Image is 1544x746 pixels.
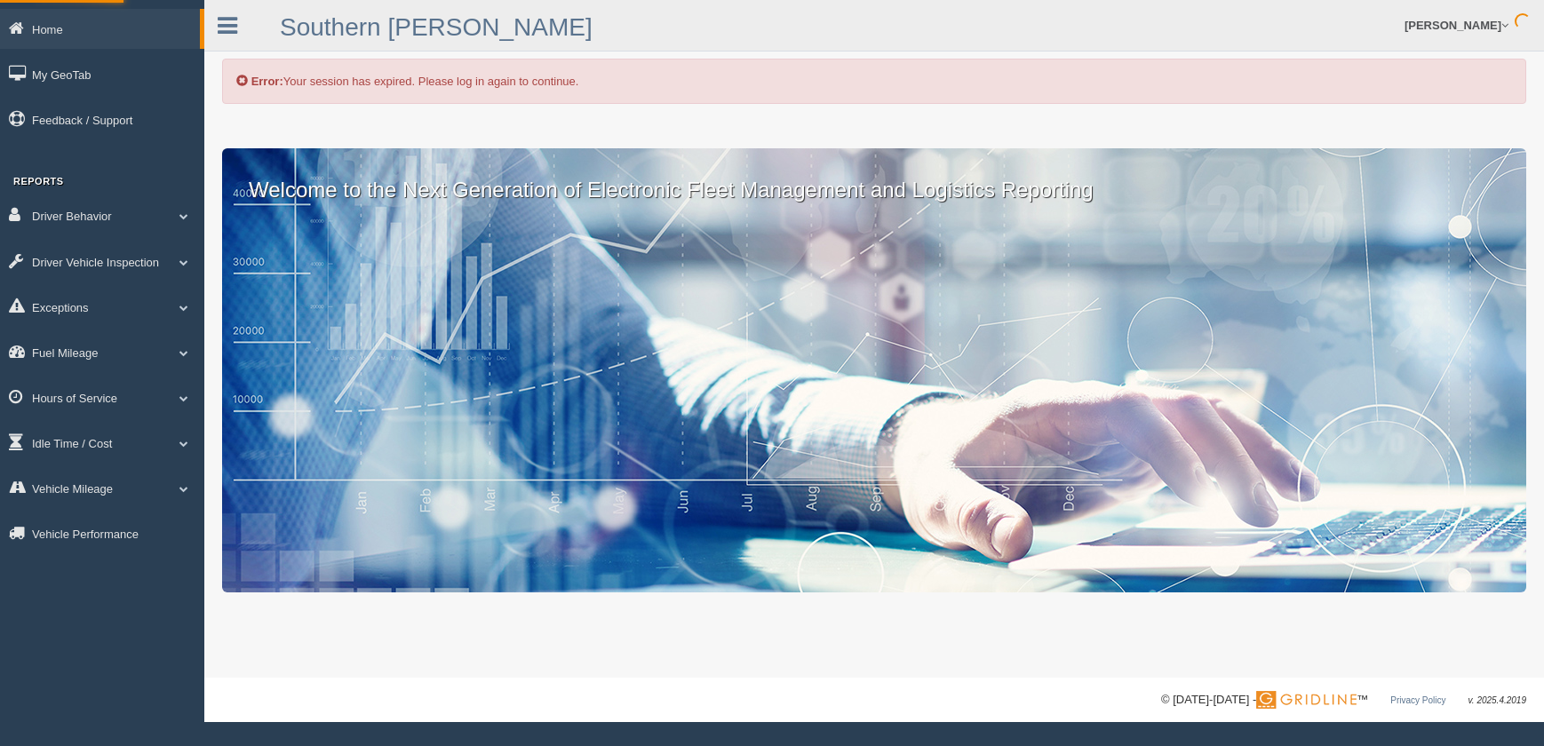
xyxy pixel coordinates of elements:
[1256,691,1357,709] img: Gridline
[1390,695,1445,705] a: Privacy Policy
[280,13,593,41] a: Southern [PERSON_NAME]
[251,75,283,88] b: Error:
[222,59,1526,104] div: Your session has expired. Please log in again to continue.
[1161,691,1526,710] div: © [DATE]-[DATE] - ™
[222,148,1526,205] p: Welcome to the Next Generation of Electronic Fleet Management and Logistics Reporting
[1468,695,1526,705] span: v. 2025.4.2019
